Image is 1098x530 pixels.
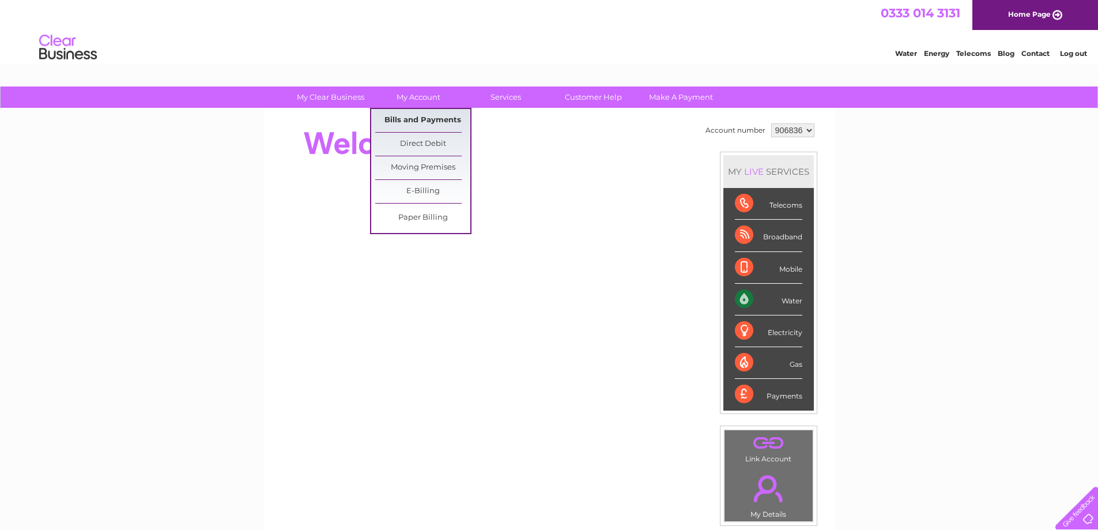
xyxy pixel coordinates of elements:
[727,433,810,453] a: .
[735,220,802,251] div: Broadband
[283,87,378,108] a: My Clear Business
[375,133,470,156] a: Direct Debit
[998,49,1014,58] a: Blog
[724,465,813,522] td: My Details
[735,315,802,347] div: Electricity
[735,188,802,220] div: Telecoms
[458,87,553,108] a: Services
[375,109,470,132] a: Bills and Payments
[735,252,802,284] div: Mobile
[375,156,470,179] a: Moving Premises
[1060,49,1087,58] a: Log out
[735,284,802,315] div: Water
[546,87,641,108] a: Customer Help
[723,155,814,188] div: MY SERVICES
[742,166,766,177] div: LIVE
[956,49,991,58] a: Telecoms
[371,87,466,108] a: My Account
[881,6,960,20] a: 0333 014 3131
[924,49,949,58] a: Energy
[633,87,729,108] a: Make A Payment
[735,347,802,379] div: Gas
[895,49,917,58] a: Water
[375,180,470,203] a: E-Billing
[703,121,768,140] td: Account number
[727,468,810,509] a: .
[724,430,813,466] td: Link Account
[277,6,822,56] div: Clear Business is a trading name of Verastar Limited (registered in [GEOGRAPHIC_DATA] No. 3667643...
[375,206,470,230] a: Paper Billing
[39,30,97,65] img: logo.png
[1021,49,1050,58] a: Contact
[735,379,802,410] div: Payments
